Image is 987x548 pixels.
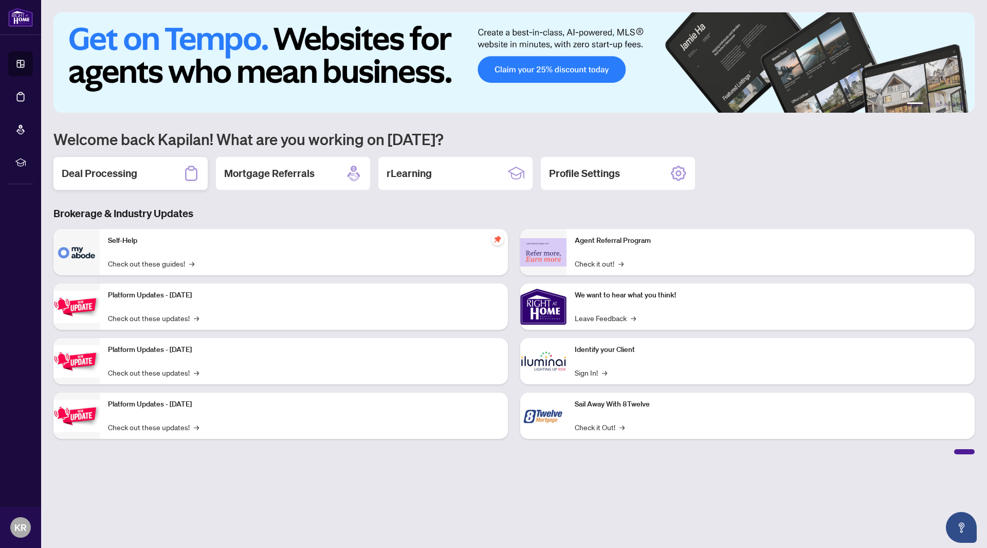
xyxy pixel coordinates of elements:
img: Platform Updates - June 23, 2025 [53,400,100,432]
button: Open asap [946,512,977,543]
img: logo [8,8,33,27]
button: 3 [936,102,940,107]
span: → [194,367,199,378]
button: 4 [944,102,948,107]
p: Identify your Client [575,344,966,356]
span: KR [14,520,27,535]
span: → [619,421,625,433]
img: Platform Updates - July 8, 2025 [53,345,100,378]
span: → [189,258,194,269]
p: We want to hear what you think! [575,290,966,301]
button: 2 [927,102,931,107]
span: pushpin [491,233,504,245]
a: Check out these guides!→ [108,258,194,269]
a: Sign In!→ [575,367,607,378]
h2: rLearning [387,166,432,181]
span: → [194,312,199,324]
img: Slide 0 [53,12,975,113]
h2: Profile Settings [549,166,620,181]
h1: Welcome back Kapilan! What are you working on [DATE]? [53,129,975,149]
a: Check it Out!→ [575,421,625,433]
p: Self-Help [108,235,500,246]
p: Platform Updates - [DATE] [108,399,500,410]
img: Identify your Client [520,338,566,384]
h2: Mortgage Referrals [224,166,315,181]
a: Check it out!→ [575,258,624,269]
a: Check out these updates!→ [108,312,199,324]
p: Sail Away With 8Twelve [575,399,966,410]
p: Platform Updates - [DATE] [108,344,500,356]
span: → [631,312,636,324]
button: 1 [907,102,923,107]
img: We want to hear what you think! [520,284,566,330]
p: Platform Updates - [DATE] [108,290,500,301]
a: Check out these updates!→ [108,367,199,378]
h2: Deal Processing [62,166,137,181]
img: Self-Help [53,229,100,275]
img: Sail Away With 8Twelve [520,393,566,439]
span: → [602,367,607,378]
span: → [618,258,624,269]
img: Platform Updates - July 21, 2025 [53,291,100,323]
button: 5 [952,102,956,107]
a: Leave Feedback→ [575,312,636,324]
button: 6 [960,102,964,107]
img: Agent Referral Program [520,238,566,267]
h3: Brokerage & Industry Updates [53,206,975,221]
span: → [194,421,199,433]
a: Check out these updates!→ [108,421,199,433]
p: Agent Referral Program [575,235,966,246]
